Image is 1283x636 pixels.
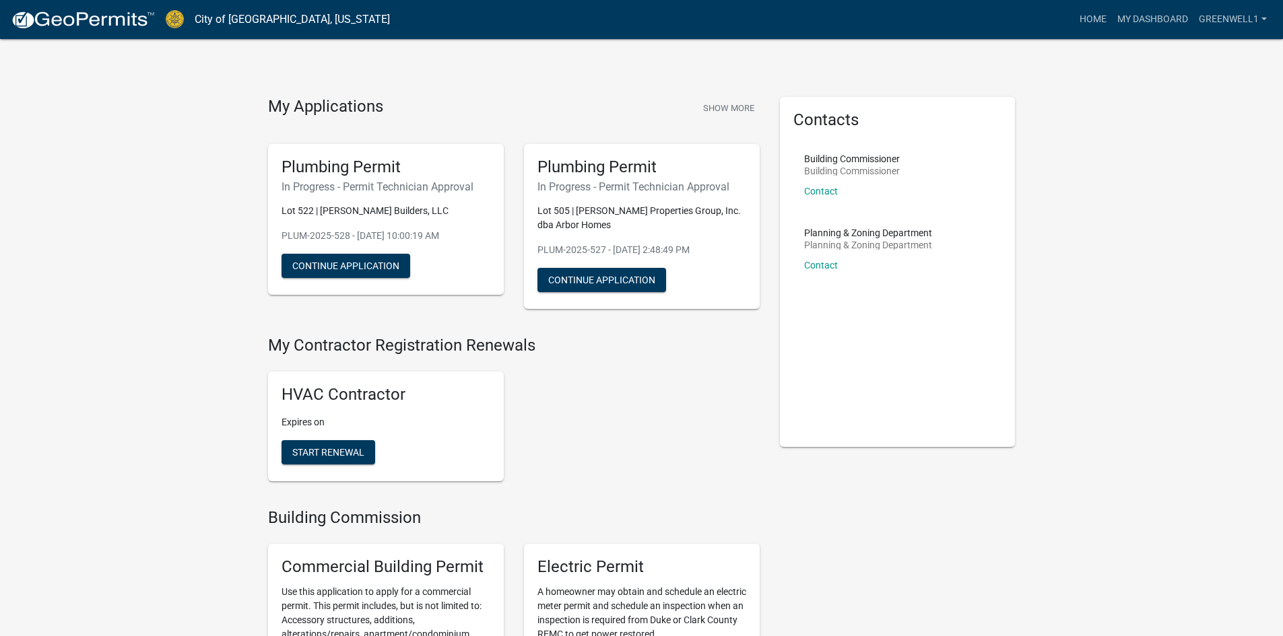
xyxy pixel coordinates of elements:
p: PLUM-2025-527 - [DATE] 2:48:49 PM [537,243,746,257]
h5: Commercial Building Permit [282,557,490,577]
p: Planning & Zoning Department [804,228,932,238]
span: Start Renewal [292,447,364,458]
button: Show More [698,97,760,119]
h4: My Applications [268,97,383,117]
p: PLUM-2025-528 - [DATE] 10:00:19 AM [282,229,490,243]
wm-registration-list-section: My Contractor Registration Renewals [268,336,760,492]
p: Expires on [282,415,490,429]
p: Building Commissioner [804,166,900,176]
h6: In Progress - Permit Technician Approval [537,180,746,193]
h5: Electric Permit [537,557,746,577]
a: Contact [804,186,838,197]
p: Lot 505 | [PERSON_NAME] Properties Group, Inc. dba Arbor Homes [537,204,746,232]
h5: Plumbing Permit [282,157,490,177]
h4: Building Commission [268,508,760,528]
a: Contact [804,260,838,271]
a: City of [GEOGRAPHIC_DATA], [US_STATE] [195,8,390,31]
h5: Contacts [793,110,1002,130]
button: Continue Application [537,268,666,292]
a: My Dashboard [1112,7,1193,32]
img: City of Jeffersonville, Indiana [166,10,184,28]
button: Continue Application [282,254,410,278]
h6: In Progress - Permit Technician Approval [282,180,490,193]
p: Lot 522 | [PERSON_NAME] Builders, LLC [282,204,490,218]
p: Building Commissioner [804,154,900,164]
a: Greenwell1 [1193,7,1272,32]
h5: Plumbing Permit [537,157,746,177]
h5: HVAC Contractor [282,385,490,404]
a: Home [1074,7,1112,32]
h4: My Contractor Registration Renewals [268,336,760,355]
p: Planning & Zoning Department [804,240,932,250]
button: Start Renewal [282,440,375,464]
